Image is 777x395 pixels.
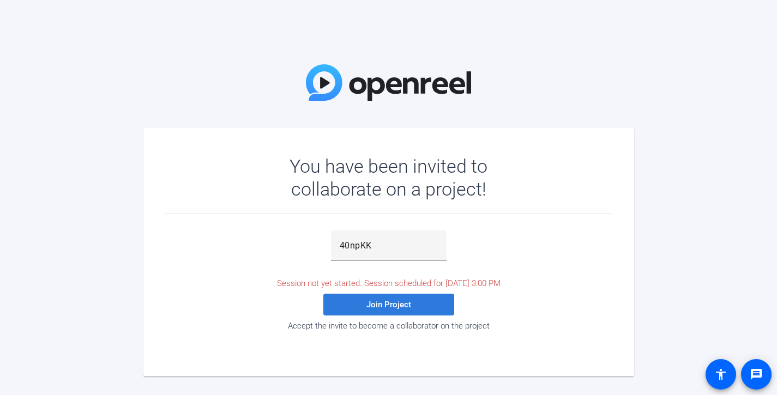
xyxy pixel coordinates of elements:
button: Join Project [323,294,454,315]
span: Join Project [366,300,411,309]
div: Session not yet started. Session scheduled for [DATE] 3:00 PM [165,278,612,288]
div: Accept the invite to become a collaborator on the project [165,321,612,331]
mat-icon: message [750,368,763,381]
input: Password [340,239,438,252]
mat-icon: accessibility [714,368,727,381]
div: You have been invited to collaborate on a project! [258,155,519,200]
img: OpenReel Logo [306,64,472,101]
